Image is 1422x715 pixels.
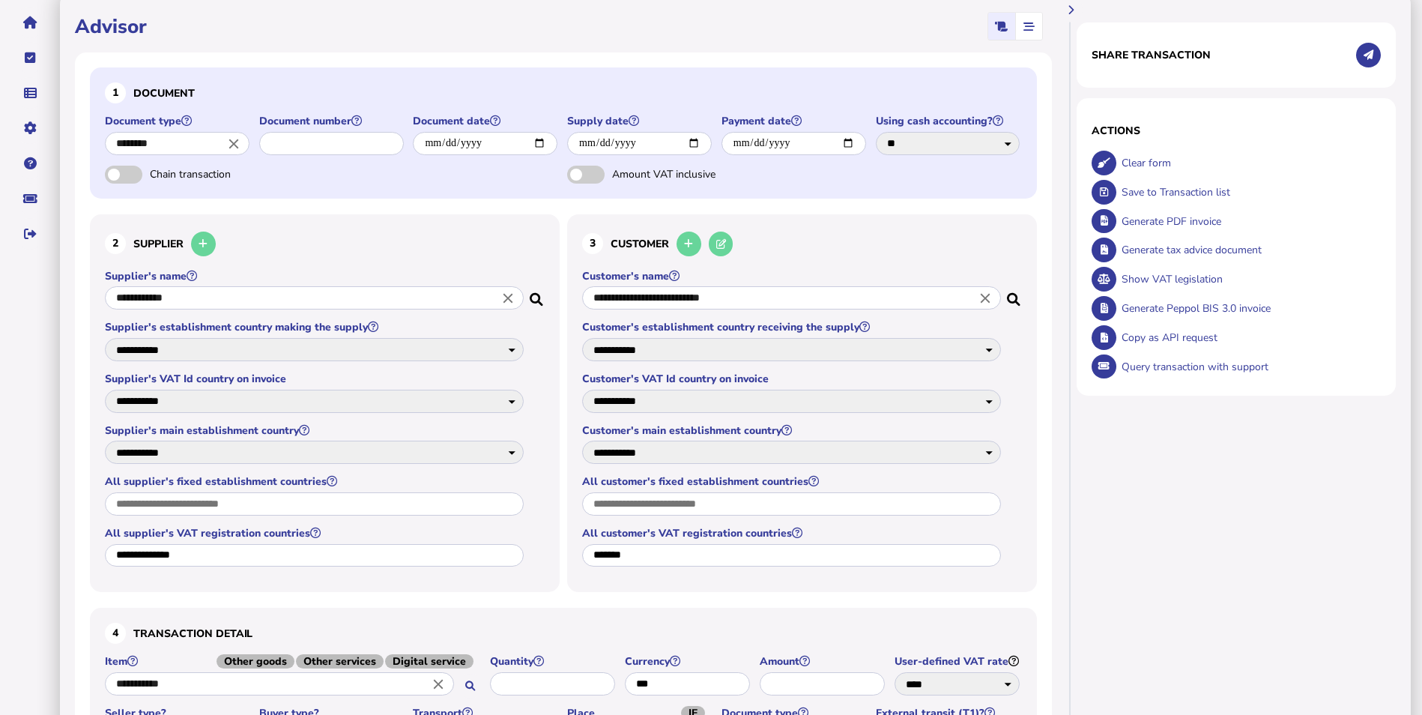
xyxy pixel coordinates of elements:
button: Manage settings [14,112,46,144]
button: Generate tax advice document [1092,238,1116,262]
div: 4 [105,623,126,644]
h3: Document [105,82,1022,103]
label: Customer's establishment country receiving the supply [582,320,1003,334]
h3: Transaction detail [105,623,1022,644]
button: Home [14,7,46,38]
button: Query transaction with support [1092,355,1116,379]
label: Amount [760,654,887,669]
span: Other services [296,654,384,669]
span: Other goods [217,654,294,669]
button: Add a new customer to the database [677,232,701,256]
label: Supplier's name [105,269,526,283]
app-field: Select a document type [105,114,252,166]
i: Close [500,290,516,307]
h3: Supplier [105,229,545,259]
button: Show VAT legislation [1092,267,1116,292]
section: Define the seller [90,214,560,593]
div: Generate tax advice document [1118,235,1381,265]
button: Tasks [14,42,46,73]
button: Share transaction [1356,43,1381,67]
label: Customer's name [582,269,1003,283]
label: All customer's fixed establishment countries [582,474,1003,489]
button: Clear form data from invoice panel [1092,151,1116,175]
label: Customer's VAT Id country on invoice [582,372,1003,386]
button: Save transaction [1092,180,1116,205]
span: Amount VAT inclusive [612,167,769,181]
label: All customer's VAT registration countries [582,526,1003,540]
div: Save to Transaction list [1118,178,1381,207]
button: Edit selected customer in the database [709,232,733,256]
h1: Actions [1092,124,1381,138]
label: Item [105,654,482,669]
i: Data manager [24,93,37,94]
label: Document number [259,114,406,128]
label: Supplier's establishment country making the supply [105,320,526,334]
div: Clear form [1118,148,1381,178]
button: Data manager [14,77,46,109]
div: Show VAT legislation [1118,265,1381,294]
button: Sign out [14,218,46,250]
div: 3 [582,233,603,254]
button: Copy data as API request body to clipboard [1092,325,1116,350]
button: Raise a support ticket [14,183,46,214]
button: Add a new supplier to the database [191,232,216,256]
span: Chain transaction [150,167,307,181]
i: Close [977,290,993,307]
mat-button-toggle: Stepper view [1015,13,1042,40]
span: Digital service [385,654,474,669]
i: Close [226,135,242,151]
div: Generate PDF invoice [1118,207,1381,236]
i: Search for a dummy seller [530,289,545,301]
button: Help pages [14,148,46,179]
label: Customer's main establishment country [582,423,1003,438]
label: All supplier's fixed establishment countries [105,474,526,489]
label: Supplier's main establishment country [105,423,526,438]
h1: Share transaction [1092,48,1211,62]
div: 1 [105,82,126,103]
button: Search for an item by HS code or use natural language description [458,674,482,699]
label: User-defined VAT rate [895,654,1022,669]
label: All supplier's VAT registration countries [105,526,526,540]
div: Copy as API request [1118,323,1381,352]
i: Search for a dummy customer [1007,289,1022,301]
button: Generate pdf [1092,209,1116,234]
i: Close [430,676,447,693]
div: 2 [105,233,126,254]
label: Supply date [567,114,714,128]
mat-button-toggle: Classic scrolling page view [988,13,1015,40]
label: Document type [105,114,252,128]
div: Generate Peppol BIS 3.0 invoice [1118,294,1381,323]
label: Currency [625,654,752,669]
label: Payment date [721,114,868,128]
h3: Customer [582,229,1022,259]
label: Quantity [490,654,617,669]
h1: Advisor [75,13,147,40]
label: Using cash accounting? [876,114,1023,128]
label: Document date [413,114,560,128]
label: Supplier's VAT Id country on invoice [105,372,526,386]
div: Query transaction with support [1118,352,1381,381]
